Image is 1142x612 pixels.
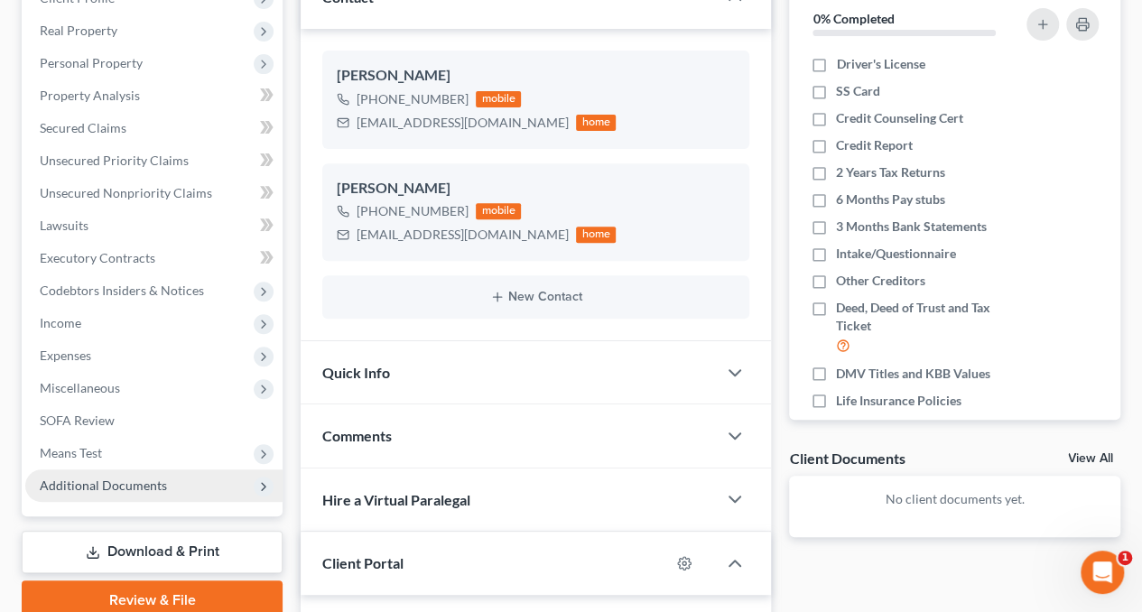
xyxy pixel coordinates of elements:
span: Comments [322,427,392,444]
span: Real Property [40,23,117,38]
div: Client Documents [789,449,905,468]
span: Life Insurance Policies [836,392,961,410]
iframe: Intercom live chat [1081,551,1124,594]
span: 1 [1118,551,1132,565]
span: Unsecured Nonpriority Claims [40,185,212,200]
span: Income [40,315,81,330]
span: Secured Claims [40,120,126,135]
span: Deed, Deed of Trust and Tax Ticket [836,299,1022,335]
div: mobile [476,91,521,107]
span: Personal Property [40,55,143,70]
span: Miscellaneous [40,380,120,395]
a: Download & Print [22,531,283,573]
div: [EMAIL_ADDRESS][DOMAIN_NAME] [357,226,569,244]
span: Other Creditors [836,272,925,290]
span: 2 Years Tax Returns [836,163,945,181]
a: Lawsuits [25,209,283,242]
a: Unsecured Nonpriority Claims [25,177,283,209]
span: Additional Documents [40,478,167,493]
span: Intake/Questionnaire [836,245,956,263]
div: home [576,115,616,131]
span: Lawsuits [40,218,88,233]
span: 6 Months Pay stubs [836,190,945,209]
div: [PERSON_NAME] [337,65,735,87]
div: [EMAIL_ADDRESS][DOMAIN_NAME] [357,114,569,132]
span: Property Analysis [40,88,140,103]
span: Credit Counseling Cert [836,109,963,127]
span: Unsecured Priority Claims [40,153,189,168]
span: SS Card [836,82,880,100]
div: [PHONE_NUMBER] [357,90,469,108]
strong: 0% Completed [812,11,894,26]
a: Unsecured Priority Claims [25,144,283,177]
span: Quick Info [322,364,390,381]
button: New Contact [337,290,735,304]
span: Retirement Account Statements [836,419,1016,437]
span: SOFA Review [40,413,115,428]
div: mobile [476,203,521,219]
a: Executory Contracts [25,242,283,274]
a: Secured Claims [25,112,283,144]
span: Client Portal [322,554,404,571]
a: View All [1068,452,1113,465]
div: [PHONE_NUMBER] [357,202,469,220]
span: Codebtors Insiders & Notices [40,283,204,298]
p: No client documents yet. [803,490,1106,508]
span: Driver's License [836,55,924,73]
div: home [576,227,616,243]
span: DMV Titles and KBB Values [836,365,990,383]
a: SOFA Review [25,404,283,437]
span: 3 Months Bank Statements [836,218,987,236]
span: Hire a Virtual Paralegal [322,491,470,508]
span: Executory Contracts [40,250,155,265]
span: Means Test [40,445,102,460]
span: Credit Report [836,136,913,154]
a: Property Analysis [25,79,283,112]
div: [PERSON_NAME] [337,178,735,199]
span: Expenses [40,348,91,363]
